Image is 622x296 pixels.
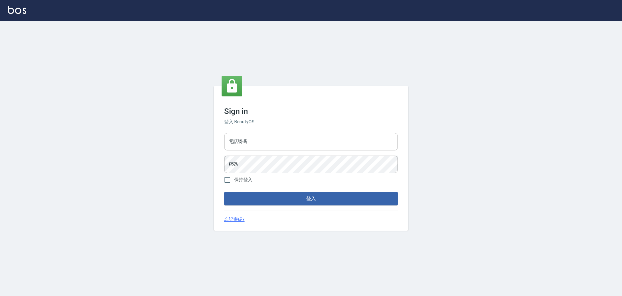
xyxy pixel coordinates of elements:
h6: 登入 BeautyOS [224,118,398,125]
img: Logo [8,6,26,14]
button: 登入 [224,192,398,205]
h3: Sign in [224,107,398,116]
span: 保持登入 [234,176,252,183]
a: 忘記密碼? [224,216,245,223]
